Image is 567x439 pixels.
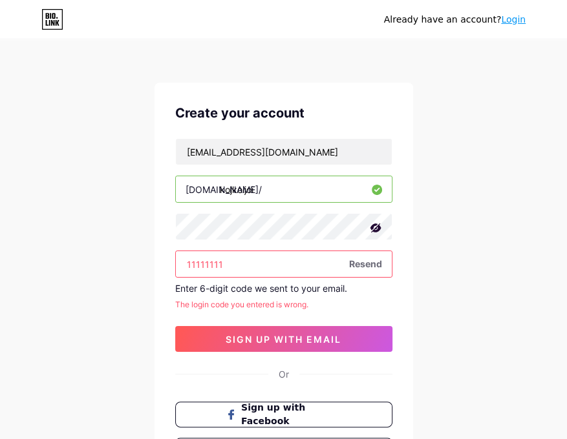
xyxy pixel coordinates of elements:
div: Enter 6-digit code we sent to your email. [175,283,392,294]
span: Resend [349,257,382,271]
div: Create your account [175,103,392,123]
div: Already have an account? [384,13,526,26]
button: Sign up with Facebook [175,402,392,427]
input: Paste login code [176,251,392,277]
a: Login [501,14,526,25]
div: [DOMAIN_NAME]/ [186,183,262,196]
input: Email [176,139,392,165]
div: Or [279,367,289,381]
button: sign up with email [175,326,392,352]
span: Sign up with Facebook [241,401,341,428]
input: username [176,176,392,202]
span: sign up with email [226,334,341,345]
div: The login code you entered is wrong. [175,299,392,311]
